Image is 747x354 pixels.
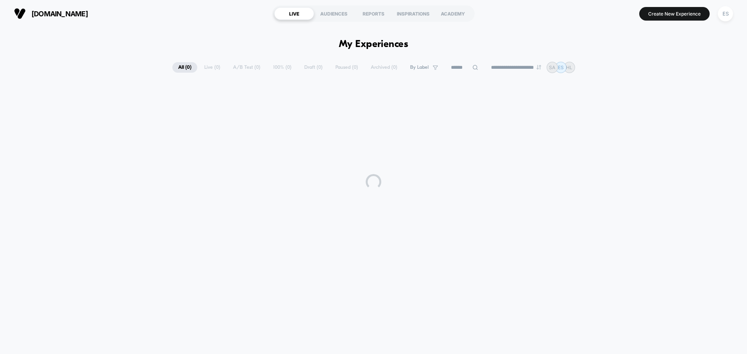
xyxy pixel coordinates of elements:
button: Create New Experience [639,7,710,21]
img: Visually logo [14,8,26,19]
div: REPORTS [354,7,393,20]
button: ES [715,6,735,22]
h1: My Experiences [339,39,409,50]
div: ACADEMY [433,7,473,20]
button: [DOMAIN_NAME] [12,7,90,20]
p: HL [566,65,572,70]
span: By Label [410,65,429,70]
p: ES [558,65,564,70]
img: end [537,65,541,70]
span: All ( 0 ) [172,62,197,73]
p: SA [549,65,555,70]
span: [DOMAIN_NAME] [32,10,88,18]
div: ES [718,6,733,21]
div: LIVE [274,7,314,20]
div: INSPIRATIONS [393,7,433,20]
div: AUDIENCES [314,7,354,20]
